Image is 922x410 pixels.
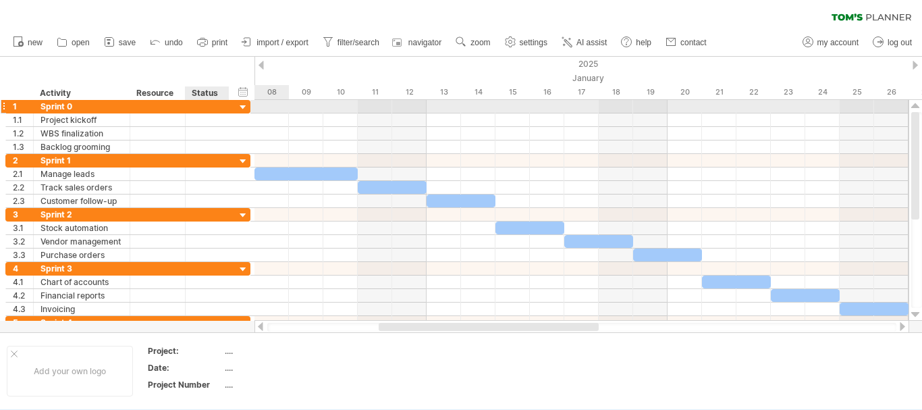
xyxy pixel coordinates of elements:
[461,85,495,99] div: Tuesday, 14 January 2025
[148,379,222,390] div: Project Number
[40,303,123,315] div: Invoicing
[40,195,123,207] div: Customer follow-up
[225,362,338,374] div: ....
[289,85,323,99] div: Thursday, 9 January 2025
[7,346,133,396] div: Add your own logo
[40,249,123,261] div: Purchase orders
[238,34,313,51] a: import / export
[323,85,358,99] div: Friday, 10 January 2025
[13,100,33,113] div: 1
[668,85,702,99] div: Monday, 20 January 2025
[520,38,547,47] span: settings
[13,262,33,275] div: 4
[40,140,123,153] div: Backlog grooming
[13,235,33,248] div: 3.2
[212,38,227,47] span: print
[194,34,232,51] a: print
[72,38,90,47] span: open
[558,34,611,51] a: AI assist
[40,222,123,234] div: Stock automation
[633,85,668,99] div: Sunday, 19 January 2025
[13,195,33,207] div: 2.3
[136,86,178,100] div: Resource
[192,86,221,100] div: Status
[53,34,94,51] a: open
[40,208,123,221] div: Sprint 2
[13,181,33,194] div: 2.2
[599,85,633,99] div: Saturday, 18 January 2025
[408,38,441,47] span: navigator
[495,85,530,99] div: Wednesday, 15 January 2025
[680,38,707,47] span: contact
[13,249,33,261] div: 3.3
[40,235,123,248] div: Vendor management
[40,127,123,140] div: WBS finalization
[40,113,123,126] div: Project kickoff
[9,34,47,51] a: new
[40,316,123,329] div: Sprint 4
[13,113,33,126] div: 1.1
[40,100,123,113] div: Sprint 0
[501,34,551,51] a: settings
[358,85,392,99] div: Saturday, 11 January 2025
[13,222,33,234] div: 3.1
[13,276,33,288] div: 4.1
[799,34,863,51] a: my account
[392,85,427,99] div: Sunday, 12 January 2025
[148,362,222,374] div: Date:
[40,181,123,194] div: Track sales orders
[888,38,912,47] span: log out
[28,38,43,47] span: new
[165,38,183,47] span: undo
[13,316,33,329] div: 5
[564,85,599,99] div: Friday, 17 January 2025
[40,262,123,275] div: Sprint 3
[40,289,123,302] div: Financial reports
[225,345,338,357] div: ....
[618,34,655,51] a: help
[256,38,308,47] span: import / export
[805,85,840,99] div: Friday, 24 January 2025
[254,85,289,99] div: Wednesday, 8 January 2025
[148,345,222,357] div: Project:
[13,289,33,302] div: 4.2
[869,34,916,51] a: log out
[146,34,187,51] a: undo
[13,168,33,180] div: 2.1
[337,38,379,47] span: filter/search
[636,38,651,47] span: help
[771,85,805,99] div: Thursday, 23 January 2025
[390,34,445,51] a: navigator
[13,303,33,315] div: 4.3
[225,379,338,390] div: ....
[470,38,490,47] span: zoom
[576,38,607,47] span: AI assist
[840,85,874,99] div: Saturday, 25 January 2025
[662,34,711,51] a: contact
[40,86,122,100] div: Activity
[13,127,33,140] div: 1.2
[13,140,33,153] div: 1.3
[736,85,771,99] div: Wednesday, 22 January 2025
[119,38,136,47] span: save
[530,85,564,99] div: Thursday, 16 January 2025
[452,34,494,51] a: zoom
[427,85,461,99] div: Monday, 13 January 2025
[101,34,140,51] a: save
[817,38,859,47] span: my account
[40,154,123,167] div: Sprint 1
[702,85,736,99] div: Tuesday, 21 January 2025
[13,208,33,221] div: 3
[40,168,123,180] div: Manage leads
[874,85,909,99] div: Sunday, 26 January 2025
[13,154,33,167] div: 2
[40,276,123,288] div: Chart of accounts
[319,34,383,51] a: filter/search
